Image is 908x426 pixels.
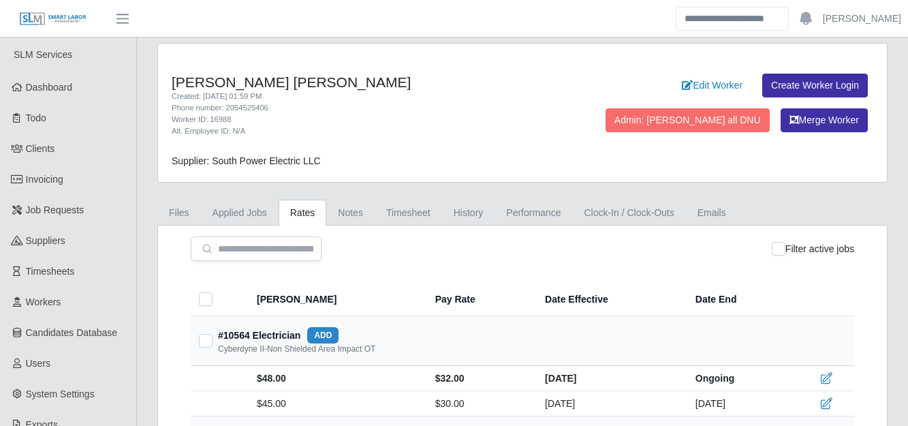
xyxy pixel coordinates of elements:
a: Notes [326,200,375,226]
span: Job Requests [26,204,84,215]
th: Date End [685,283,796,316]
a: Edit Worker [673,74,751,97]
span: Invoicing [26,174,63,185]
span: Suppliers [26,235,65,246]
a: Rates [279,200,327,226]
a: Files [157,200,201,226]
input: Search [676,7,789,31]
a: Clock-In / Clock-Outs [572,200,685,226]
td: [DATE] [685,391,796,416]
th: Date Effective [534,283,685,316]
button: Merge Worker [781,108,868,132]
td: [DATE] [534,391,685,416]
td: $30.00 [424,391,534,416]
th: [PERSON_NAME] [249,283,424,316]
span: Workers [26,296,61,307]
h4: [PERSON_NAME] [PERSON_NAME] [172,74,572,91]
td: $48.00 [249,366,424,391]
span: Supplier: South Power Electric LLC [172,155,321,166]
a: Applied Jobs [201,200,279,226]
div: #10564 Electrician [218,327,339,344]
a: [PERSON_NAME] [823,12,901,26]
a: Create Worker Login [762,74,868,97]
img: SLM Logo [19,12,87,27]
a: Performance [495,200,572,226]
div: Phone number: 2054525406 [172,102,572,114]
div: Worker ID: 16988 [172,114,572,125]
span: Todo [26,112,46,123]
span: Dashboard [26,82,73,93]
span: Clients [26,143,55,154]
span: Users [26,358,51,369]
a: Emails [686,200,738,226]
span: Timesheets [26,266,75,277]
td: [DATE] [534,366,685,391]
td: Ongoing [685,366,796,391]
a: Timesheet [375,200,442,226]
span: System Settings [26,389,95,399]
div: Created: [DATE] 01:59 PM [172,91,572,102]
td: $32.00 [424,366,534,391]
a: History [442,200,495,226]
span: Candidates Database [26,327,118,338]
button: add [307,327,339,344]
th: Pay Rate [424,283,534,316]
div: Alt. Employee ID: N/A [172,125,572,137]
button: Admin: [PERSON_NAME] all DNU [606,108,770,132]
div: Cyberdyne II-Non Shielded Area Impact OT [218,344,375,354]
span: SLM Services [14,49,72,60]
td: $45.00 [249,391,424,416]
div: Filter active jobs [772,237,854,261]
